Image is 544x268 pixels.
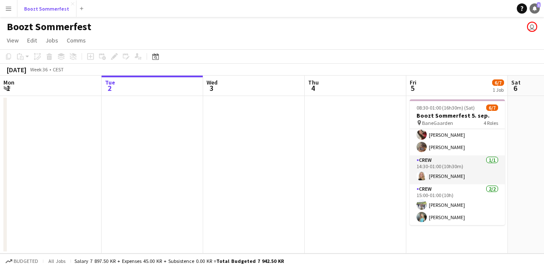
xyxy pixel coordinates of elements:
span: Fri [410,79,416,86]
span: Total Budgeted 7 942.50 KR [216,258,284,264]
button: Boozt Sommerfest [17,0,76,17]
h3: Boozt Sommerfest 5. sep. [410,112,505,119]
span: Jobs [45,37,58,44]
div: 1 Job [493,87,504,93]
span: Mon [3,79,14,86]
span: 6/7 [486,104,498,111]
a: Comms [63,35,89,46]
button: Budgeted [4,257,40,266]
span: Budgeted [14,258,38,264]
span: BaneGaarden [422,120,453,126]
span: 5 [408,83,416,93]
app-card-role: Crew2/215:00-01:00 (10h)[PERSON_NAME][PERSON_NAME] [410,184,505,226]
span: 08:30-01:00 (16h30m) (Sat) [416,104,475,111]
span: 3 [205,83,218,93]
span: Wed [207,79,218,86]
app-card-role: Crew1/114:30-01:00 (10h30m)[PERSON_NAME] [410,155,505,184]
h1: Boozt Sommerfest [7,20,91,33]
span: 2 [104,83,115,93]
span: Tue [105,79,115,86]
a: Jobs [42,35,62,46]
a: Edit [24,35,40,46]
span: 6 [510,83,521,93]
span: View [7,37,19,44]
span: Week 36 [28,66,49,73]
span: 6/7 [492,79,504,86]
span: Thu [308,79,319,86]
span: Sat [511,79,521,86]
span: Comms [67,37,86,44]
span: 4 Roles [484,120,498,126]
span: 4 [307,83,319,93]
app-card-role: Opbygning2/208:30-15:30 (7h)[PERSON_NAME][PERSON_NAME] [410,114,505,155]
span: 1 [2,83,14,93]
app-user-avatar: Katrine Othendal Nielsen [527,22,537,32]
div: [DATE] [7,65,26,74]
a: View [3,35,22,46]
span: Edit [27,37,37,44]
app-job-card: 08:30-01:00 (16h30m) (Sat)6/7Boozt Sommerfest 5. sep. BaneGaarden4 Roles Opbygning2/208:30-15:30 ... [410,99,505,225]
div: CEST [53,66,64,73]
div: Salary 7 897.50 KR + Expenses 45.00 KR + Subsistence 0.00 KR = [74,258,284,264]
a: 1 [530,3,540,14]
span: All jobs [47,258,67,264]
span: 1 [537,2,541,8]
